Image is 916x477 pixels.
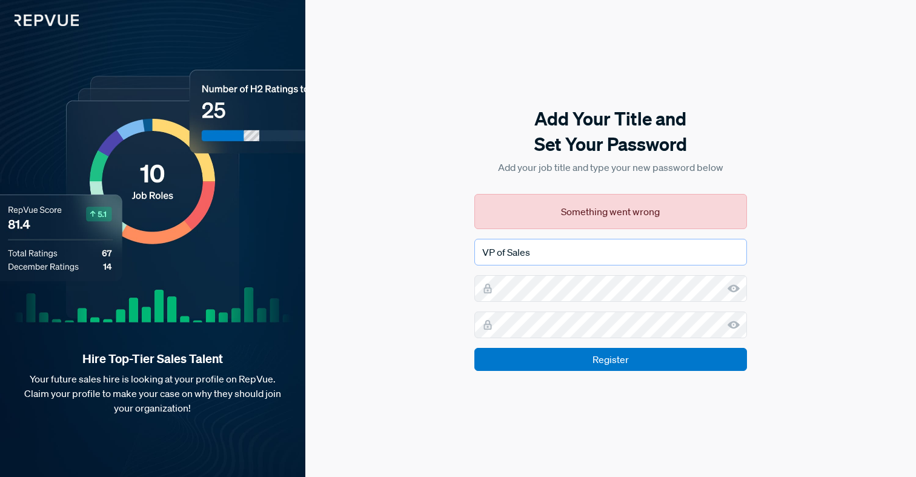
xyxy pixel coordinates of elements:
div: Something went wrong [474,194,747,229]
input: Job Title [474,239,747,265]
strong: Hire Top-Tier Sales Talent [19,351,286,367]
p: Your future sales hire is looking at your profile on RepVue. Claim your profile to make your case... [19,372,286,415]
input: Register [474,348,747,371]
h5: Add Your Title and Set Your Password [474,106,747,157]
p: Add your job title and type your new password below [474,160,747,175]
